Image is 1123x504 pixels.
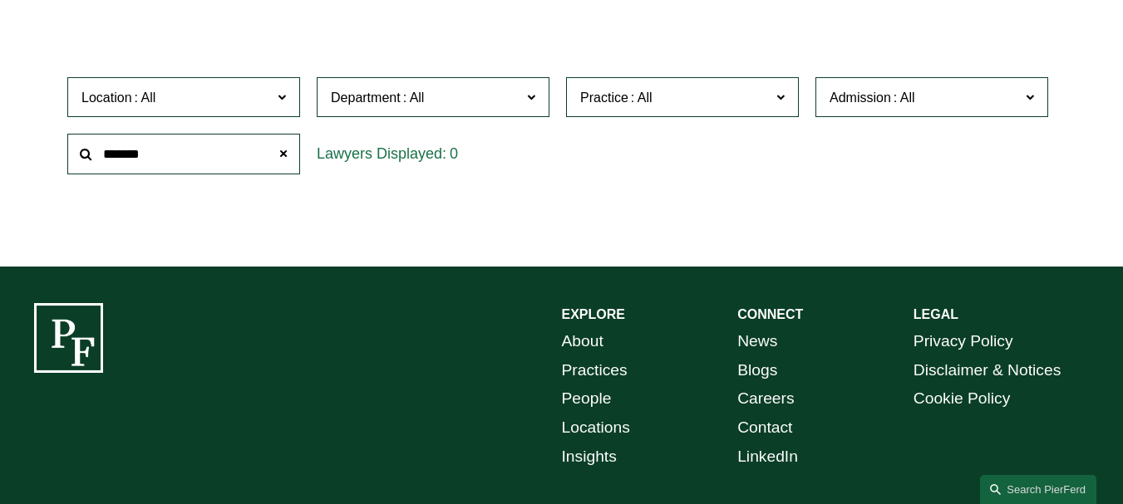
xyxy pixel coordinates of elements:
[331,91,401,105] span: Department
[830,91,891,105] span: Admission
[737,413,792,443] a: Contact
[562,443,617,472] a: Insights
[980,475,1096,504] a: Search this site
[81,91,132,105] span: Location
[737,327,777,356] a: News
[914,356,1061,385] a: Disclaimer & Notices
[562,327,603,356] a: About
[914,327,1013,356] a: Privacy Policy
[562,384,612,413] a: People
[562,307,625,321] strong: EXPLORE
[914,307,958,321] strong: LEGAL
[450,145,458,162] span: 0
[737,384,794,413] a: Careers
[737,443,798,472] a: LinkedIn
[737,356,777,385] a: Blogs
[580,91,628,105] span: Practice
[562,413,630,443] a: Locations
[737,307,803,321] strong: CONNECT
[914,384,1011,413] a: Cookie Policy
[562,356,628,385] a: Practices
